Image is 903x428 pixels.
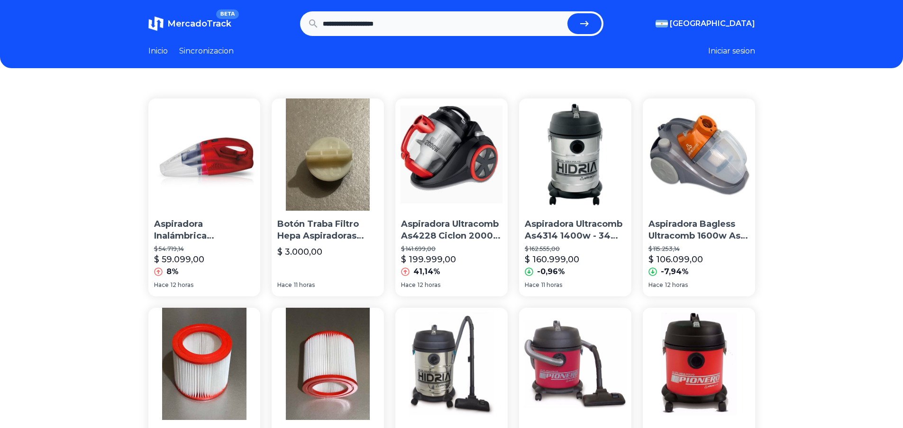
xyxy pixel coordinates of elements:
img: Aspiradora Ultracomb As-4310 Agua Polvo S/bolsa 1400w 24 Lts [643,308,755,420]
p: -0,96% [537,266,565,277]
p: Aspiradora Ultracomb As4228 Ciclon 2000w S/bolsa 3.5 L Hepa [401,218,502,242]
img: Aspiradora Ultracomb As4228 Ciclon 2000w S/bolsa 3.5 L Hepa [395,98,508,211]
a: Aspiradora Ultracomb As4314 1400w - 34 Litros Filtro HepaAspiradora Ultracomb As4314 1400w - 34 L... [519,98,631,296]
span: 12 horas [665,281,688,289]
img: Aspiradora Ultracomb As-4314 Profesional Acero 1400w 34 Lts [395,308,508,420]
span: Hace [277,281,292,289]
span: 12 horas [418,281,440,289]
p: $ 3.000,00 [277,245,322,259]
img: Aspiradora Ultracomb As4314 1400w - 34 Litros Filtro Hepa [519,98,631,211]
span: [GEOGRAPHIC_DATA] [670,18,755,29]
a: Inicio [148,45,168,57]
button: [GEOGRAPHIC_DATA] [656,18,755,29]
p: 8% [166,266,179,277]
p: $ 160.999,00 [525,253,579,266]
p: $ 115.253,14 [648,245,749,253]
span: BETA [216,9,238,19]
img: Filtro Hepa Para Aspiradora Ultracomb Pionero As4203!! [148,308,261,420]
p: Aspiradora Ultracomb As4314 1400w - 34 Litros Filtro Hepa [525,218,626,242]
p: Botón Traba Filtro Hepa Aspiradoras Ultracomb [PERSON_NAME] Y Mas [277,218,378,242]
img: Aspiradora Inalámbrica Ultracomb 45w As 4110 [148,98,261,211]
span: Hace [401,281,416,289]
p: -7,94% [661,266,689,277]
a: Aspiradora Bagless Ultracomb 1600w As-4220Aspiradora Bagless Ultracomb 1600w As-4220$ 115.253,14$... [643,98,755,296]
p: Aspiradora Bagless Ultracomb 1600w As-4220 [648,218,749,242]
a: Sincronizacion [179,45,234,57]
span: 11 horas [541,281,562,289]
p: 41,14% [413,266,440,277]
span: Hace [525,281,539,289]
span: Hace [648,281,663,289]
p: Aspiradora Inalámbrica Ultracomb 45w As 4110 [154,218,255,242]
img: Argentina [656,20,668,27]
a: Aspiradora Ultracomb As4228 Ciclon 2000w S/bolsa 3.5 L HepaAspiradora Ultracomb As4228 Ciclon 200... [395,98,508,296]
p: $ 162.555,00 [525,245,626,253]
img: Botón Traba Filtro Hepa Aspiradoras Ultracomb Liliana Y Mas [272,98,384,211]
img: MercadoTrack [148,16,164,31]
span: 11 horas [294,281,315,289]
p: $ 59.099,00 [154,253,204,266]
a: MercadoTrackBETA [148,16,231,31]
img: Aspiradora Ultracomb As4310 Agua Polvo 1400 Watts 24lts [519,308,631,420]
p: $ 141.699,00 [401,245,502,253]
button: Iniciar sesion [708,45,755,57]
a: Botón Traba Filtro Hepa Aspiradoras Ultracomb Liliana Y MasBotón Traba Filtro Hepa Aspiradoras Ul... [272,98,384,296]
span: Hace [154,281,169,289]
p: $ 199.999,00 [401,253,456,266]
p: $ 54.719,14 [154,245,255,253]
span: 12 horas [171,281,193,289]
span: MercadoTrack [167,18,231,29]
a: Aspiradora Inalámbrica Ultracomb 45w As 4110Aspiradora Inalámbrica Ultracomb 45w As 4110$ 54.719,... [148,98,261,296]
p: $ 106.099,00 [648,253,703,266]
img: Aspiradora Bagless Ultracomb 1600w As-4220 [643,98,755,211]
img: Filtro Hepa Para Aspiradora Ultracomb Hidria As4314!! [272,308,384,420]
